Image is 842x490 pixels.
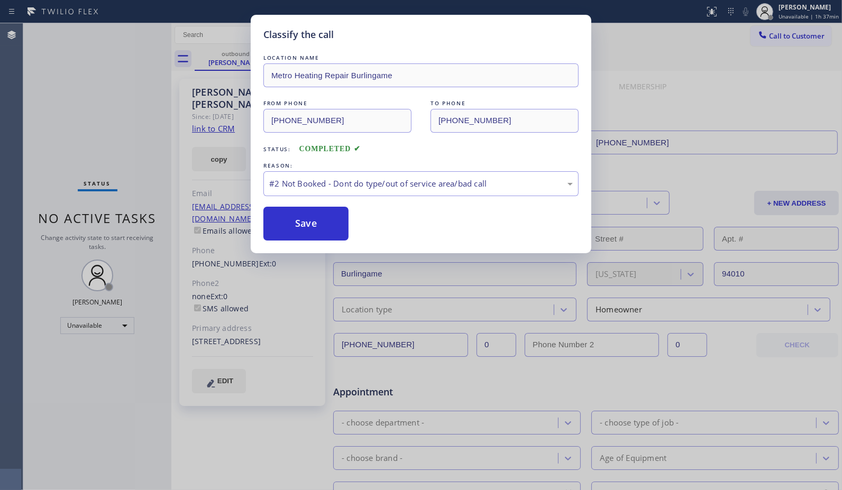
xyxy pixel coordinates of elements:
input: To phone [431,109,579,133]
div: #2 Not Booked - Dont do type/out of service area/bad call [269,178,573,190]
div: TO PHONE [431,98,579,109]
h5: Classify the call [263,27,334,42]
button: Save [263,207,349,241]
span: Status: [263,145,291,153]
div: LOCATION NAME [263,52,579,63]
span: COMPLETED [299,145,361,153]
input: From phone [263,109,411,133]
div: FROM PHONE [263,98,411,109]
div: REASON: [263,160,579,171]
